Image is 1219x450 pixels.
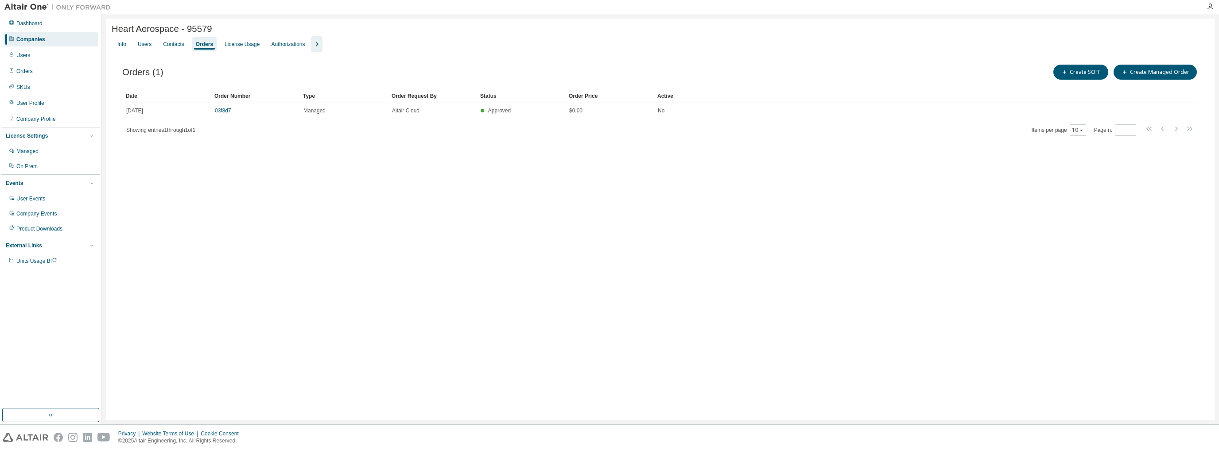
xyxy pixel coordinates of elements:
[657,89,1145,103] div: Active
[1094,124,1136,136] span: Page n.
[303,107,326,114] span: Managed
[215,108,231,114] a: 03f8d7
[118,437,244,445] p: © 2025 Altair Engineering, Inc. All Rights Reserved.
[3,433,48,442] img: altair_logo.svg
[225,41,260,48] div: License Usage
[214,89,296,103] div: Order Number
[16,84,30,91] div: SKUs
[4,3,115,12] img: Altair One
[122,67,163,77] span: Orders (1)
[16,148,39,155] div: Managed
[196,41,213,48] div: Orders
[16,210,57,217] div: Company Events
[1114,65,1197,80] button: Create Managed Order
[16,68,33,75] div: Orders
[303,89,384,103] div: Type
[392,89,473,103] div: Order Request By
[163,41,184,48] div: Contacts
[83,433,92,442] img: linkedin.svg
[480,89,562,103] div: Status
[16,20,43,27] div: Dashboard
[16,100,44,107] div: User Profile
[97,433,110,442] img: youtube.svg
[1032,124,1086,136] span: Items per page
[569,107,582,114] span: $0.00
[16,163,38,170] div: On Prem
[16,36,45,43] div: Companies
[6,132,48,139] div: License Settings
[569,89,650,103] div: Order Price
[54,433,63,442] img: facebook.svg
[16,225,62,232] div: Product Downloads
[142,430,201,437] div: Website Terms of Use
[118,430,142,437] div: Privacy
[6,242,42,249] div: External Links
[16,52,30,59] div: Users
[16,258,57,264] span: Units Usage BI
[16,115,56,123] div: Company Profile
[126,127,195,133] span: Showing entries 1 through 1 of 1
[488,108,511,114] span: Approved
[68,433,78,442] img: instagram.svg
[6,180,23,187] div: Events
[16,195,45,202] div: User Events
[1072,127,1084,134] button: 10
[658,107,664,114] span: No
[117,41,126,48] div: Info
[126,107,143,114] span: [DATE]
[112,24,212,34] span: Heart Aerospace - 95579
[138,41,151,48] div: Users
[126,89,207,103] div: Date
[201,430,244,437] div: Cookie Consent
[1053,65,1108,80] button: Create SOFF
[271,41,305,48] div: Authorizations
[392,107,419,114] span: Altair Cloud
